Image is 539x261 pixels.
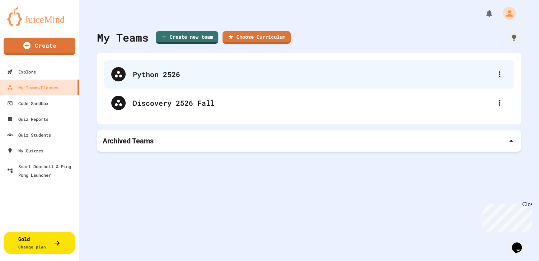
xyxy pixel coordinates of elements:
[7,7,72,26] img: logo-orange.svg
[133,69,492,80] div: Python 2526
[7,130,51,139] div: Quiz Students
[7,99,48,108] div: Code Sandbox
[7,67,36,76] div: Explore
[18,235,46,250] div: Gold
[507,30,521,45] div: How it works
[97,29,149,46] div: My Teams
[495,5,517,22] div: My Account
[18,244,46,250] span: Change plan
[103,136,154,146] p: Archived Teams
[509,232,532,254] iframe: chat widget
[472,7,495,19] div: My Notifications
[479,201,532,232] iframe: chat widget
[133,98,492,108] div: Discovery 2526 Fall
[104,60,514,89] div: Python 2526
[7,83,58,92] div: My Teams/Classes
[4,232,75,254] button: GoldChange plan
[7,162,76,179] div: Smart Doorbell & Ping Pong Launcher
[104,89,514,117] div: Discovery 2526 Fall
[3,3,50,46] div: Chat with us now!Close
[222,31,291,44] a: Choose Curriculum
[156,31,218,44] a: Create new team
[4,38,75,55] a: Create
[7,115,48,123] div: Quiz Reports
[7,146,43,155] div: My Quizzes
